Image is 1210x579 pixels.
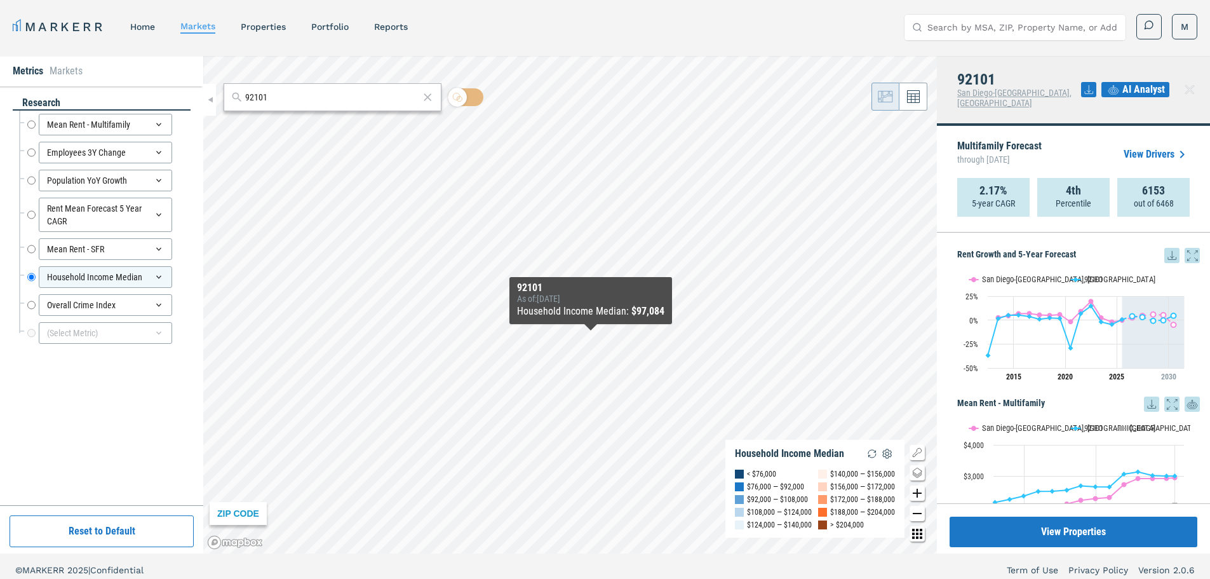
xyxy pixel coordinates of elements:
path: Wednesday, 28 Jun, 17:00, -1.95. 92101. [1099,319,1104,324]
path: Saturday, 14 Dec, 16:00, 3,004.96. 92101. [1164,473,1169,479]
a: Portfolio [311,22,349,32]
b: $97,084 [631,305,664,317]
path: Saturday, 14 Dec, 16:00, 2,285.32. San Diego-Carlsbad, CA. [1093,496,1098,501]
path: Thursday, 14 Dec, 16:00, 3,020.59. 92101. [1150,473,1155,478]
text: 0% [969,317,978,325]
path: Thursday, 28 Jun, 17:00, 5.24. San Diego-Carlsbad, CA. [1161,313,1166,318]
div: $172,000 — $188,000 [830,493,895,506]
tspan: 2015 [1006,372,1021,381]
a: View Drivers [1124,147,1190,162]
path: Sunday, 28 Jun, 17:00, -29.3. 92101. [1068,346,1073,351]
li: Markets [50,64,83,79]
path: Sunday, 28 Jun, 17:00, -1.71. San Diego-Carlsbad, CA. [1068,319,1073,324]
button: Show/Hide Legend Map Button [910,445,925,460]
svg: Interactive chart [957,263,1190,390]
path: Thursday, 28 Jun, 17:00, 2.23. 92101. [1047,315,1052,320]
path: Wednesday, 28 Jun, 17:00, -0.71. 92101. [1151,318,1156,324]
text: 92101 [1084,423,1103,433]
tspan: 2025 [1109,372,1124,381]
p: out of 6468 [1134,197,1174,210]
path: Monday, 14 Dec, 16:00, 2,656.03. 92101. [1107,484,1112,489]
path: Sunday, 28 Jun, 17:00, 4.08. 92101. [1130,313,1135,318]
path: Monday, 14 Jul, 17:00, 3,004.83. 92101. [1173,473,1178,479]
canvas: Map [203,56,937,554]
path: Thursday, 28 Jun, 17:00, -36.97. 92101. [986,353,991,358]
a: Mapbox logo [207,535,263,550]
button: Zoom in map button [910,486,925,501]
div: Rent Growth and 5-Year Forecast. Highcharts interactive chart. [957,263,1200,390]
div: Map Tooltip Content [517,282,664,319]
g: 92101, line 4 of 4 with 5 data points. [1130,313,1176,323]
span: San Diego-[GEOGRAPHIC_DATA], [GEOGRAPHIC_DATA] [957,88,1072,108]
span: M [1181,20,1188,33]
input: Search by MSA, ZIP, Property Name, or Address [927,15,1118,40]
path: Monday, 14 Dec, 16:00, 2,322.2. San Diego-Carlsbad, CA. [1107,495,1112,500]
text: -25% [964,340,978,349]
span: through [DATE] [957,151,1042,168]
strong: 2.17% [979,184,1007,197]
path: Tuesday, 28 Jun, 17:00, 19.58. San Diego-Carlsbad, CA. [1089,299,1094,304]
div: $140,000 — $156,000 [830,468,895,480]
path: Friday, 28 Jun, 17:00, 4.65. 92101. [1171,313,1176,318]
path: Friday, 28 Jun, 17:00, 1.82. 92101. [1058,316,1063,321]
div: Mean Rent - Multifamily [39,114,172,135]
strong: 4th [1066,184,1081,197]
path: Tuesday, 28 Jun, 17:00, 3.73. 92101. [1027,314,1032,319]
img: Settings [880,446,895,461]
div: Household Income Median [735,447,844,460]
path: Friday, 14 Dec, 16:00, 2,230.07. San Diego-Carlsbad, CA. [1079,498,1084,503]
path: Wednesday, 28 Jun, 17:00, 5.95. San Diego-Carlsbad, CA. [1151,311,1156,317]
div: $108,000 — $124,000 [747,506,812,519]
path: Tuesday, 14 Dec, 16:00, 2,733.41. San Diego-Carlsbad, CA. [1122,482,1127,487]
path: Thursday, 28 Jun, 17:00, -0.17. 92101. [1161,318,1166,323]
path: Thursday, 14 Dec, 16:00, 2,114.73. San Diego-Carlsbad, CA. [1065,501,1070,507]
strong: 6153 [1142,184,1165,197]
path: Sunday, 28 Jun, 17:00, 5.23. 92101. [1016,313,1021,318]
div: Rent Mean Forecast 5 Year CAGR [39,198,172,232]
path: Saturday, 14 Dec, 16:00, 2,261.66. 92101. [1007,497,1012,502]
h4: 92101 [957,71,1081,88]
svg: Interactive chart [957,412,1190,571]
path: Monday, 28 Jun, 17:00, 3.14. 92101. [1140,315,1145,320]
button: View Properties [950,517,1197,547]
div: > $204,000 [830,519,864,531]
div: < $76,000 [747,468,776,480]
div: $92,000 — $108,000 [747,493,808,506]
text: -50% [964,364,978,373]
a: MARKERR [13,18,105,36]
div: Overall Crime Index [39,294,172,316]
img: Reload Legend [864,446,880,461]
g: San Diego-Carlsbad, CA, line 2 of 4 with 5 data points. [1130,311,1176,327]
text: San Diego-[GEOGRAPHIC_DATA], [GEOGRAPHIC_DATA] [982,423,1155,433]
p: Multifamily Forecast [957,141,1042,168]
div: Population YoY Growth [39,170,172,191]
path: Wednesday, 28 Jun, 17:00, 1. 92101. [1037,317,1042,322]
a: home [130,22,155,32]
text: $3,000 [964,472,984,481]
a: Version 2.0.6 [1138,564,1195,576]
text: [GEOGRAPHIC_DATA] [1130,423,1198,433]
span: 2025 | [67,565,90,575]
path: Wednesday, 14 Dec, 16:00, 2,518.9. 92101. [1050,489,1055,494]
a: Privacy Policy [1068,564,1128,576]
span: AI Analyst [1122,82,1165,97]
path: Monday, 14 Jul, 17:00, 2,075.34. USA. [1173,503,1178,508]
path: Monday, 28 Jun, 17:00, 6.77. 92101. [1079,311,1084,316]
path: Friday, 14 Dec, 16:00, 2,164.66. 92101. [993,500,998,505]
text: 25% [965,292,978,301]
div: As of : [DATE] [517,294,664,304]
path: Wednesday, 14 Dec, 16:00, 2,928.02. San Diego-Carlsbad, CA. [1136,476,1141,481]
g: USA, line 3 of 3 with 14 data points. [993,503,1178,532]
path: Tuesday, 14 Dec, 16:00, 3,066.47. 92101. [1122,472,1127,477]
path: Wednesday, 14 Dec, 16:00, 3,137.27. 92101. [1136,469,1141,474]
h5: Rent Growth and 5-Year Forecast [957,248,1200,263]
button: Other options map button [910,526,925,542]
button: Change style map button [910,465,925,480]
div: Employees 3Y Change [39,142,172,163]
button: Zoom out map button [910,506,925,521]
div: $188,000 — $204,000 [830,506,895,519]
button: Reset to Default [10,515,194,547]
div: $124,000 — $140,000 [747,519,812,531]
path: Friday, 28 Jun, 17:00, -4.9. San Diego-Carlsbad, CA. [1171,322,1176,327]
